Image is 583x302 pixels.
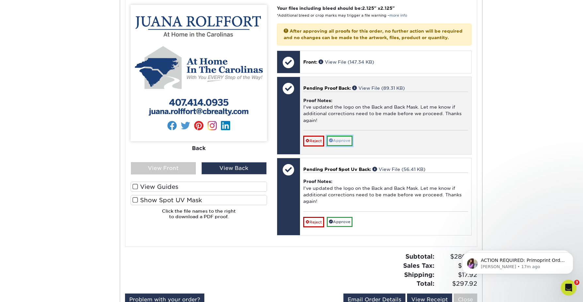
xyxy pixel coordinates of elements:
a: more info [389,13,407,18]
a: View File (56.41 KB) [372,167,425,172]
label: View Guides [131,182,267,192]
strong: Proof Notes: [303,179,332,184]
iframe: Intercom live chat [561,280,576,295]
span: $17.92 [436,270,477,279]
label: Show Spot UV Mask [131,195,267,205]
span: $297.92 [436,279,477,288]
strong: Sales Tax: [403,262,434,269]
span: $0.00 [436,261,477,270]
strong: After approving all proofs for this order, no further action will be required and no changes can ... [284,28,463,40]
strong: Total: [417,280,434,287]
a: Reject [303,136,324,146]
span: Front: [303,59,317,65]
span: 3 [574,280,579,285]
strong: Shipping: [404,271,434,278]
div: I've updated the logo on the Back and Back Mask. Let me know if additional corrections need to be... [303,92,468,130]
h6: Click the file names to the right to download a PDF proof. [131,208,267,224]
a: View File (147.34 KB) [319,59,374,65]
div: View Back [201,162,267,174]
strong: Your files including bleed should be: " x " [277,6,395,11]
iframe: Intercom notifications message [452,239,583,284]
span: 2.125 [380,6,392,11]
strong: Proof Notes: [303,98,332,103]
a: Reject [303,217,324,227]
span: Pending Proof Spot Uv Back: [303,167,371,172]
div: View Front [131,162,196,174]
span: $280.00 [436,252,477,261]
span: 2.125 [362,6,374,11]
span: Pending Proof Back: [303,85,351,91]
div: I've updated the logo on the Back and Back Mask. Let me know if additional corrections need to be... [303,173,468,211]
a: Approve [327,136,353,146]
small: *Additional bleed or crop marks may trigger a file warning – [277,13,407,18]
div: Back [131,141,267,156]
a: Approve [327,217,353,227]
a: View File (89.31 KB) [352,85,405,91]
strong: Subtotal: [405,253,434,260]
